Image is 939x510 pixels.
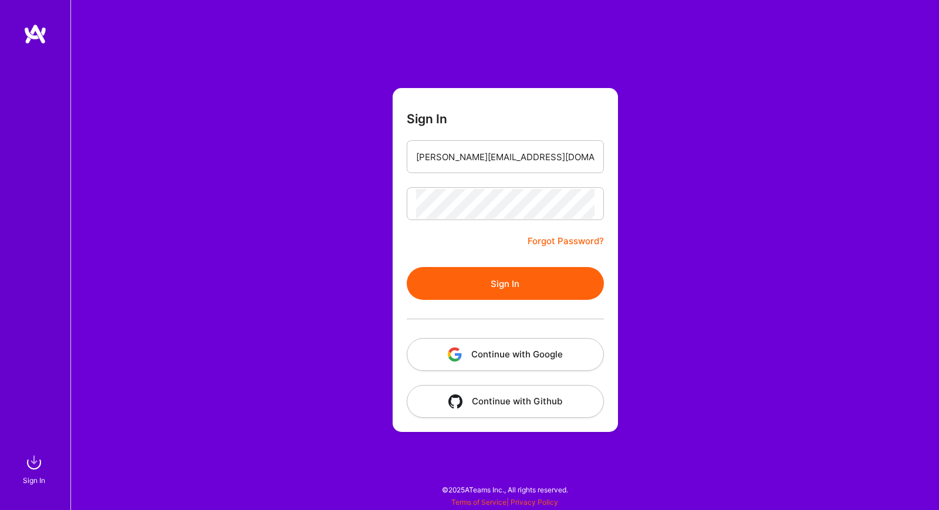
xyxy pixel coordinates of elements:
img: icon [448,394,462,408]
div: © 2025 ATeams Inc., All rights reserved. [70,475,939,504]
h3: Sign In [407,112,447,126]
img: logo [23,23,47,45]
img: icon [448,347,462,362]
div: Sign In [23,474,45,487]
input: Email... [416,142,595,172]
a: Forgot Password? [528,234,604,248]
button: Continue with Google [407,338,604,371]
a: sign inSign In [25,451,46,487]
span: | [451,498,558,506]
a: Privacy Policy [511,498,558,506]
button: Sign In [407,267,604,300]
button: Continue with Github [407,385,604,418]
img: sign in [22,451,46,474]
a: Terms of Service [451,498,506,506]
